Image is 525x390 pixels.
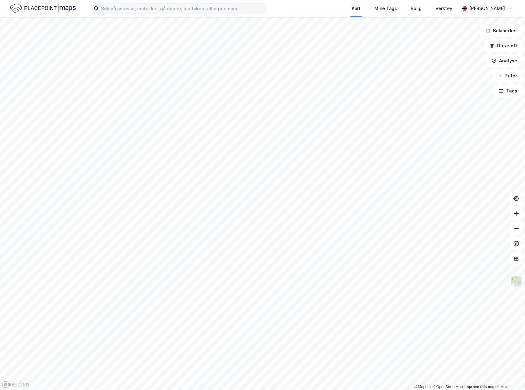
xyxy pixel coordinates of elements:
[374,5,397,12] div: Mine Tags
[10,3,76,14] img: logo.f888ab2527a4732fd821a326f86c7f29.svg
[494,360,525,390] div: Kontrollprogram for chat
[411,5,422,12] div: Bolig
[494,360,525,390] iframe: Chat Widget
[352,5,361,12] div: Kart
[435,5,452,12] div: Verktøy
[99,4,266,13] input: Søk på adresse, matrikkel, gårdeiere, leietakere eller personer
[469,5,505,12] div: [PERSON_NAME]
